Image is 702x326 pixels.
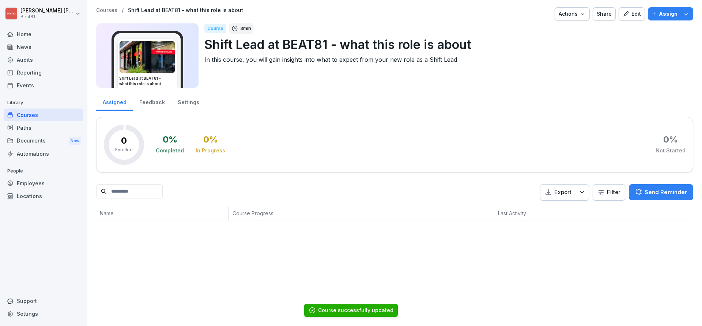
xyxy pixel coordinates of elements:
[4,307,83,320] a: Settings
[133,92,171,111] a: Feedback
[629,184,693,200] button: Send Reminder
[128,7,243,14] a: Shift Lead at BEAT81 - what this role is about
[597,189,620,196] div: Filter
[593,7,616,20] button: Share
[4,147,83,160] a: Automations
[4,109,83,121] a: Courses
[4,121,83,134] a: Paths
[196,147,225,154] div: In Progress
[115,147,133,153] p: Enrolled
[498,209,574,217] p: Last Activity
[204,35,687,54] p: Shift Lead at BEAT81 - what this role is about
[597,10,612,18] div: Share
[4,165,83,177] p: People
[4,295,83,307] div: Support
[663,135,678,144] div: 0 %
[96,92,133,111] a: Assigned
[656,147,686,154] div: Not Started
[204,24,226,33] div: Course
[4,28,83,41] a: Home
[4,79,83,92] a: Events
[4,66,83,79] a: Reporting
[4,134,83,148] div: Documents
[240,25,251,32] p: 3 min
[163,135,177,144] div: 0 %
[4,177,83,190] a: Employees
[4,190,83,202] a: Locations
[559,10,586,18] div: Actions
[121,136,127,145] p: 0
[593,185,625,200] button: Filter
[203,135,218,144] div: 0 %
[540,184,589,201] button: Export
[4,134,83,148] a: DocumentsNew
[119,76,175,87] h3: Shift Lead at BEAT81 - what this role is about
[20,8,74,14] p: [PERSON_NAME] [PERSON_NAME]
[171,92,205,111] a: Settings
[4,97,83,109] p: Library
[318,307,393,314] div: Course successfully updated
[659,10,678,18] p: Assign
[555,7,590,20] button: Actions
[100,209,225,217] p: Name
[20,14,74,19] p: Beat81
[619,7,645,20] button: Edit
[69,137,81,145] div: New
[96,7,117,14] a: Courses
[4,53,83,66] a: Audits
[233,209,391,217] p: Course Progress
[554,188,571,197] p: Export
[156,147,184,154] div: Completed
[4,41,83,53] a: News
[122,7,124,14] p: /
[645,188,687,196] p: Send Reminder
[120,41,175,73] img: tmi8yio0vtf3hr8036ahoogz.png
[623,10,641,18] div: Edit
[648,7,693,20] button: Assign
[204,55,687,64] p: In this course, you will gain insights into what to expect from your new role as a Shift Lead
